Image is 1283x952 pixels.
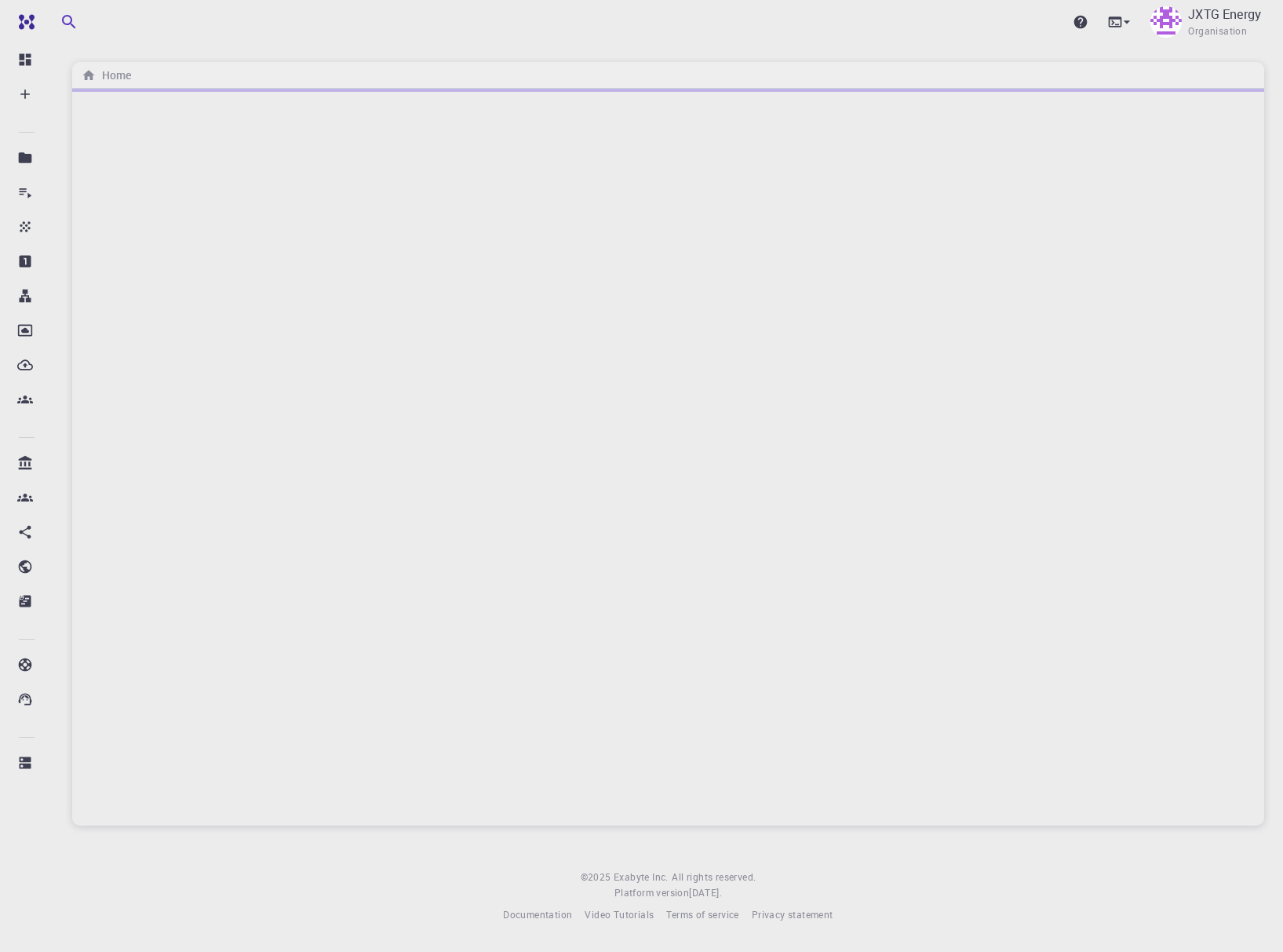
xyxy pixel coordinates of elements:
[1188,5,1261,24] p: JXTG Energy
[614,885,689,901] span: Platform version
[689,886,722,899] span: [DATE] .
[1150,6,1182,38] img: JXTG Energy
[78,67,134,84] nav: breadcrumb
[503,907,572,923] a: Documentation
[752,907,833,923] a: Privacy statement
[581,870,614,885] span: © 2025
[689,885,722,901] a: [DATE].
[752,908,833,921] span: Privacy statement
[666,908,738,921] span: Terms of service
[585,907,654,923] a: Video Tutorials
[503,908,572,921] span: Documentation
[614,870,669,885] a: Exabyte Inc.
[96,67,131,84] h6: Home
[585,908,654,921] span: Video Tutorials
[666,907,738,923] a: Terms of service
[13,14,35,30] img: logo
[672,870,756,885] span: All rights reserved.
[1188,24,1247,39] span: Organisation
[614,870,669,883] span: Exabyte Inc.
